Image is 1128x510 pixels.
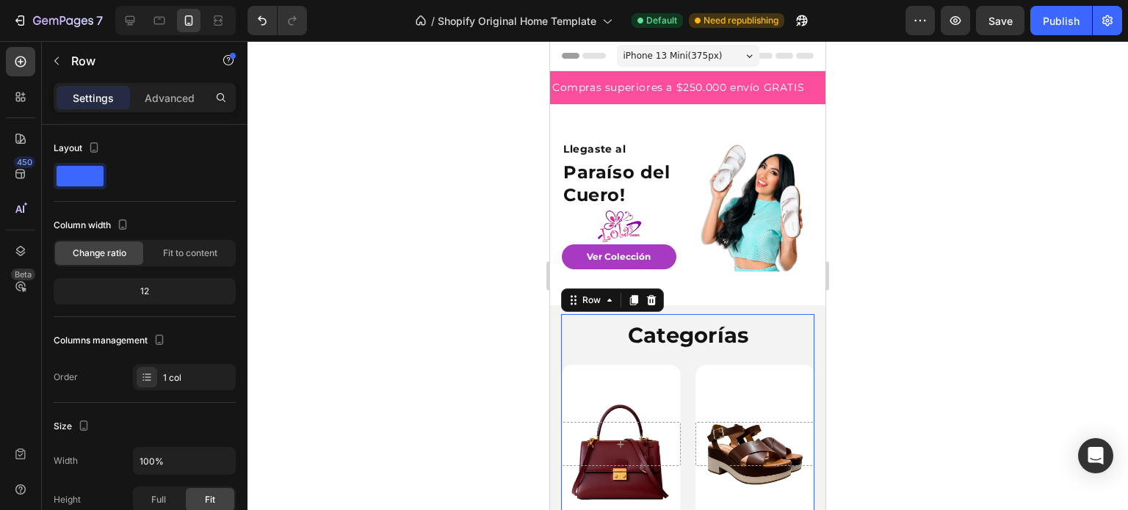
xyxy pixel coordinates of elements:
[73,90,114,106] p: Settings
[145,324,265,483] div: Background Image
[1043,13,1080,29] div: Publish
[205,493,215,506] span: Fit
[163,247,217,260] span: Fit to content
[151,493,166,506] span: Full
[11,324,131,483] div: Overlay
[988,15,1013,27] span: Save
[145,90,195,106] p: Advanced
[57,281,233,302] div: 12
[431,13,435,29] span: /
[54,216,131,236] div: Column width
[704,14,778,27] span: Need republishing
[550,41,825,510] iframe: Design area
[54,417,93,437] div: Size
[54,454,78,467] div: Width
[976,6,1024,35] button: Save
[11,324,131,483] div: Background Image
[438,13,596,29] span: Shopify Original Home Template
[134,448,235,474] input: Auto
[145,324,265,483] div: Overlay
[29,252,54,266] div: Row
[54,371,78,384] div: Order
[14,156,35,168] div: 450
[11,269,35,280] div: Beta
[646,14,677,27] span: Default
[1078,438,1113,473] div: Open Intercom Messenger
[1030,6,1092,35] button: Publish
[96,12,103,29] p: 7
[247,6,307,35] div: Undo/Redo
[71,52,196,70] p: Row
[73,247,126,260] span: Change ratio
[163,371,232,385] div: 1 col
[54,331,168,351] div: Columns management
[54,139,103,159] div: Layout
[54,493,81,506] div: Height
[6,6,109,35] button: 7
